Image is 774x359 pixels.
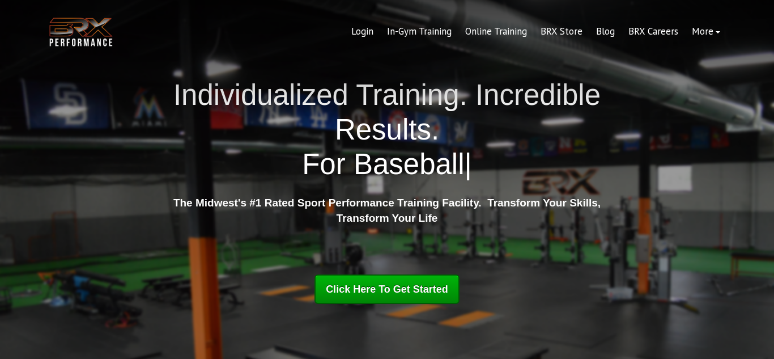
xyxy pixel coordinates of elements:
strong: The Midwest's #1 Rated Sport Performance Training Facility. Transform Your Skills, Transform Your... [173,197,601,224]
span: | [465,148,472,180]
div: Navigation Menu [345,18,727,45]
a: Blog [589,18,622,45]
a: In-Gym Training [380,18,458,45]
h1: Individualized Training. Incredible Results. [169,78,605,182]
iframe: Chat Widget [717,305,774,359]
a: BRX Store [534,18,589,45]
span: For Baseball [302,148,464,180]
a: More [685,18,727,45]
img: BRX Transparent Logo-2 [47,15,115,49]
a: Login [345,18,380,45]
a: Click Here To Get Started [314,274,460,304]
a: Online Training [458,18,534,45]
a: BRX Careers [622,18,685,45]
span: Click Here To Get Started [326,284,448,295]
